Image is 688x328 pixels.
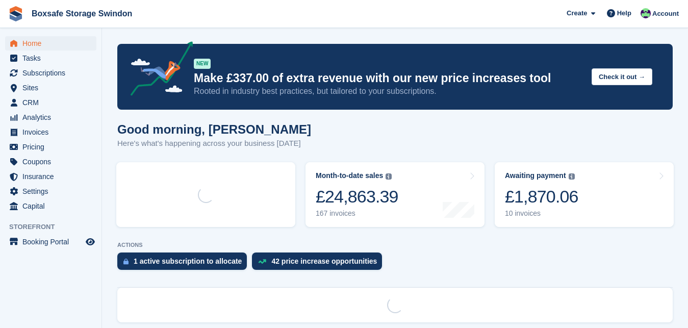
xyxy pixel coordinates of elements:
div: Month-to-date sales [316,171,383,180]
span: Subscriptions [22,66,84,80]
a: Awaiting payment £1,870.06 10 invoices [495,162,674,227]
a: menu [5,125,96,139]
a: 42 price increase opportunities [252,253,387,275]
span: Analytics [22,110,84,124]
img: active_subscription_to_allocate_icon-d502201f5373d7db506a760aba3b589e785aa758c864c3986d89f69b8ff3... [123,258,129,265]
div: 42 price increase opportunities [271,257,377,265]
a: 1 active subscription to allocate [117,253,252,275]
span: Coupons [22,155,84,169]
span: Insurance [22,169,84,184]
div: 1 active subscription to allocate [134,257,242,265]
span: Storefront [9,222,101,232]
p: Here's what's happening across your business [DATE] [117,138,311,149]
button: Check it out → [592,68,652,85]
a: menu [5,235,96,249]
span: Settings [22,184,84,198]
span: Sites [22,81,84,95]
span: Booking Portal [22,235,84,249]
a: menu [5,95,96,110]
a: menu [5,66,96,80]
img: price-adjustments-announcement-icon-8257ccfd72463d97f412b2fc003d46551f7dbcb40ab6d574587a9cd5c0d94... [122,41,193,99]
span: Create [567,8,587,18]
img: icon-info-grey-7440780725fd019a000dd9b08b2336e03edf1995a4989e88bcd33f0948082b44.svg [569,173,575,180]
span: Home [22,36,84,51]
a: menu [5,155,96,169]
img: Kim Virabi [641,8,651,18]
span: Help [617,8,631,18]
div: Awaiting payment [505,171,566,180]
a: menu [5,110,96,124]
span: Pricing [22,140,84,154]
a: Month-to-date sales £24,863.39 167 invoices [305,162,485,227]
a: menu [5,199,96,213]
a: menu [5,184,96,198]
img: icon-info-grey-7440780725fd019a000dd9b08b2336e03edf1995a4989e88bcd33f0948082b44.svg [386,173,392,180]
a: menu [5,51,96,65]
div: £1,870.06 [505,186,578,207]
a: Preview store [84,236,96,248]
img: price_increase_opportunities-93ffe204e8149a01c8c9dc8f82e8f89637d9d84a8eef4429ea346261dce0b2c0.svg [258,259,266,264]
p: ACTIONS [117,242,673,248]
a: Boxsafe Storage Swindon [28,5,136,22]
h1: Good morning, [PERSON_NAME] [117,122,311,136]
p: Make £337.00 of extra revenue with our new price increases tool [194,71,583,86]
div: NEW [194,59,211,69]
div: £24,863.39 [316,186,398,207]
a: menu [5,81,96,95]
img: stora-icon-8386f47178a22dfd0bd8f6a31ec36ba5ce8667c1dd55bd0f319d3a0aa187defe.svg [8,6,23,21]
div: 10 invoices [505,209,578,218]
span: Tasks [22,51,84,65]
span: CRM [22,95,84,110]
a: menu [5,140,96,154]
span: Capital [22,199,84,213]
div: 167 invoices [316,209,398,218]
a: menu [5,36,96,51]
span: Invoices [22,125,84,139]
p: Rooted in industry best practices, but tailored to your subscriptions. [194,86,583,97]
span: Account [652,9,679,19]
a: menu [5,169,96,184]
